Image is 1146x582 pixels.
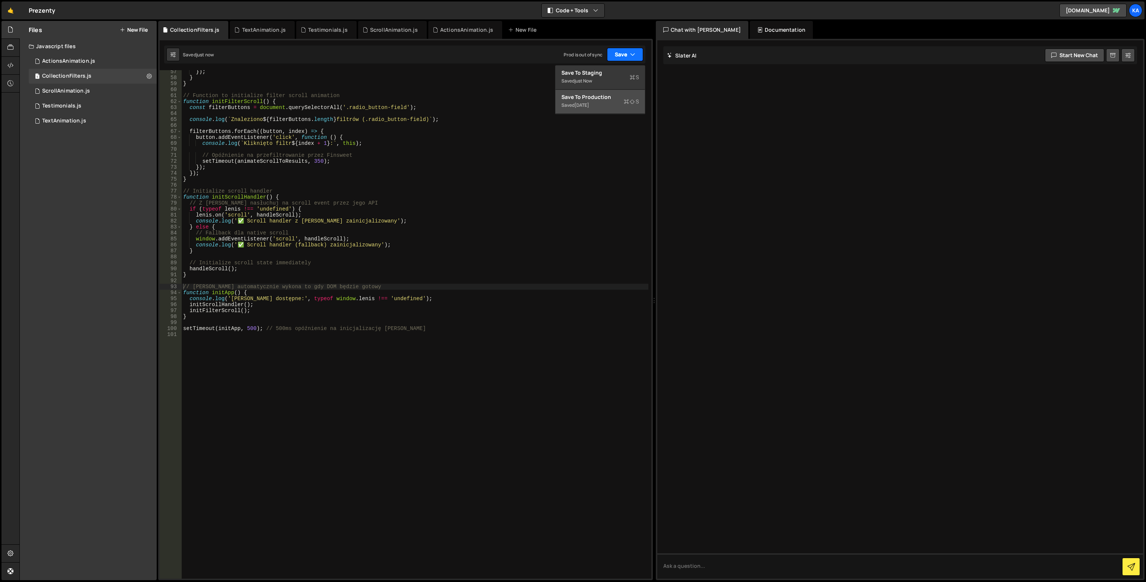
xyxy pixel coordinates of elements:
[574,102,589,108] div: [DATE]
[160,146,182,152] div: 70
[308,26,347,34] div: Testimonials.js
[160,314,182,320] div: 98
[160,75,182,81] div: 58
[160,266,182,272] div: 90
[667,52,697,59] h2: Slater AI
[160,194,182,200] div: 78
[160,69,182,75] div: 57
[29,26,42,34] h2: Files
[160,99,182,105] div: 62
[574,78,592,84] div: just now
[42,118,86,124] div: TextAnimation.js
[160,332,182,337] div: 101
[35,74,40,80] span: 1
[42,58,95,65] div: ActionsAnimation.js
[561,69,639,77] div: Save to Staging
[564,52,602,58] div: Prod is out of sync
[120,27,148,33] button: New File
[160,302,182,308] div: 96
[42,88,90,94] div: ScrollAnimation.js
[160,272,182,278] div: 91
[160,236,182,242] div: 85
[29,54,157,69] div: 16268/43877.js
[160,152,182,158] div: 71
[440,26,493,34] div: ActionsAnimation.js
[160,188,182,194] div: 77
[607,48,643,61] button: Save
[160,122,182,128] div: 66
[170,26,219,34] div: CollectionFilters.js
[29,113,157,128] div: 16268/43879.js
[370,26,418,34] div: ScrollAnimation.js
[160,326,182,332] div: 100
[160,212,182,218] div: 81
[508,26,539,34] div: New File
[160,254,182,260] div: 88
[656,21,748,39] div: Chat with [PERSON_NAME]
[555,90,645,114] button: Save to ProductionS Saved[DATE]
[196,52,214,58] div: just now
[160,284,182,290] div: 93
[1,1,20,19] a: 🤙
[561,77,639,85] div: Saved
[160,278,182,284] div: 92
[160,224,182,230] div: 83
[624,98,639,105] span: S
[1045,49,1104,62] button: Start new chat
[160,93,182,99] div: 61
[160,170,182,176] div: 74
[160,320,182,326] div: 99
[160,242,182,248] div: 86
[160,140,182,146] div: 69
[29,84,157,99] div: 16268/43878.js
[160,248,182,254] div: 87
[160,176,182,182] div: 75
[160,218,182,224] div: 82
[630,74,639,81] span: S
[160,128,182,134] div: 67
[160,134,182,140] div: 68
[20,39,157,54] div: Javascript files
[160,81,182,87] div: 59
[183,52,214,58] div: Saved
[29,6,55,15] div: Prezenty
[555,65,645,90] button: Save to StagingS Savedjust now
[542,4,604,17] button: Code + Tools
[42,103,81,109] div: Testimonials.js
[160,158,182,164] div: 72
[160,111,182,116] div: 64
[29,69,157,84] div: 16268/45703.js
[160,296,182,302] div: 95
[242,26,286,34] div: TextAnimation.js
[1129,4,1142,17] a: Ka
[160,200,182,206] div: 79
[42,73,91,80] div: CollectionFilters.js
[160,164,182,170] div: 73
[750,21,813,39] div: Documentation
[160,290,182,296] div: 94
[160,230,182,236] div: 84
[561,93,639,101] div: Save to Production
[160,87,182,93] div: 60
[160,116,182,122] div: 65
[1059,4,1127,17] a: [DOMAIN_NAME]
[160,206,182,212] div: 80
[561,101,639,110] div: Saved
[160,182,182,188] div: 76
[29,99,157,113] div: 16268/43876.js
[160,260,182,266] div: 89
[160,105,182,111] div: 63
[160,308,182,314] div: 97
